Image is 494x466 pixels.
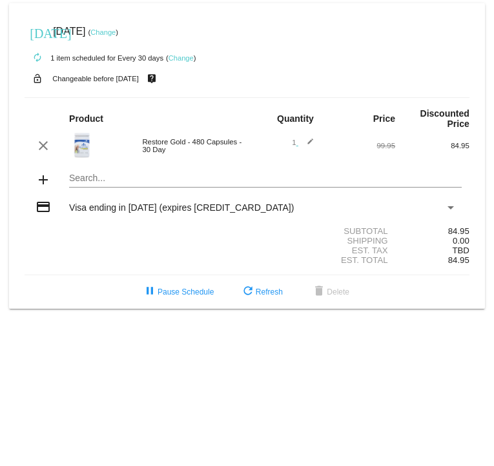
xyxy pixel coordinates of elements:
[453,236,469,246] span: 0.00
[25,54,163,62] small: 1 item scheduled for Every 30 days
[301,280,360,304] button: Delete
[69,173,462,184] input: Search...
[247,246,396,255] div: Est. Tax
[36,138,51,153] mat-icon: clear
[420,108,469,129] strong: Discounted Price
[321,142,395,150] div: 99.95
[30,70,45,87] mat-icon: lock_open
[311,284,327,300] mat-icon: delete
[395,142,469,150] div: 84.95
[36,199,51,215] mat-icon: credit_card
[448,255,469,265] span: 84.95
[298,138,314,153] mat-icon: edit
[452,246,469,255] span: TBD
[69,202,457,213] mat-select: Payment Method
[136,138,247,153] div: Restore Gold - 480 Capsules - 30 Day
[30,24,45,40] mat-icon: [DATE]
[90,28,116,36] a: Change
[88,28,118,36] small: ( )
[292,139,314,146] span: 1
[277,113,314,124] strong: Quantity
[166,54,196,62] small: ( )
[132,280,224,304] button: Pause Schedule
[311,287,349,296] span: Delete
[395,226,469,236] div: 84.95
[30,50,45,66] mat-icon: autorenew
[69,132,95,158] img: Restore-Gold.jpg
[36,172,51,188] mat-icon: add
[240,287,283,296] span: Refresh
[169,54,194,62] a: Change
[247,226,396,236] div: Subtotal
[69,202,294,213] span: Visa ending in [DATE] (expires [CREDIT_CARD_DATA])
[142,287,214,296] span: Pause Schedule
[144,70,160,87] mat-icon: live_help
[142,284,158,300] mat-icon: pause
[69,113,103,124] strong: Product
[373,113,395,124] strong: Price
[247,255,396,265] div: Est. Total
[53,26,85,37] span: [DATE]
[247,236,396,246] div: Shipping
[52,75,139,83] small: Changeable before [DATE]
[230,280,293,304] button: Refresh
[240,284,256,300] mat-icon: refresh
